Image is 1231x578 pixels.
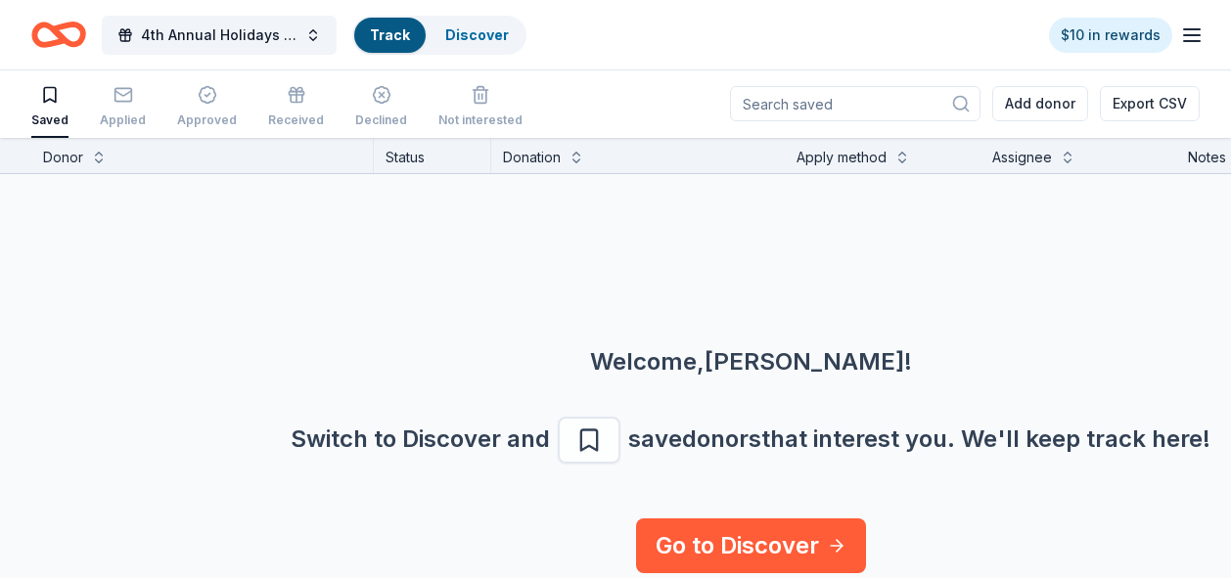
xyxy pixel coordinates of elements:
[636,518,866,573] a: Go to Discover
[355,77,407,138] button: Declined
[992,86,1088,121] button: Add donor
[445,26,509,43] a: Discover
[31,112,68,128] div: Saved
[730,86,980,121] input: Search saved
[100,77,146,138] button: Applied
[1049,18,1172,53] a: $10 in rewards
[355,112,407,128] div: Declined
[102,16,337,55] button: 4th Annual Holidays with the Horses
[268,77,324,138] button: Received
[797,146,887,169] div: Apply method
[177,112,237,128] div: Approved
[31,12,86,58] a: Home
[992,146,1052,169] div: Assignee
[177,77,237,138] button: Approved
[1188,146,1226,169] div: Notes
[43,146,83,169] div: Donor
[1100,86,1200,121] button: Export CSV
[374,138,491,173] div: Status
[352,16,526,55] button: TrackDiscover
[503,146,561,169] div: Donation
[100,112,146,128] div: Applied
[141,23,297,47] span: 4th Annual Holidays with the Horses
[31,77,68,138] button: Saved
[438,77,523,138] button: Not interested
[438,112,523,128] div: Not interested
[268,112,324,128] div: Received
[370,26,410,43] a: Track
